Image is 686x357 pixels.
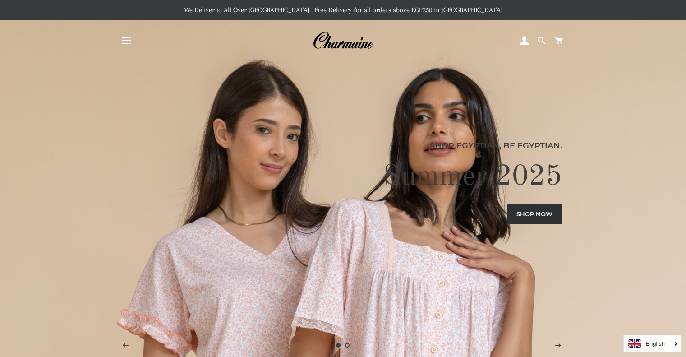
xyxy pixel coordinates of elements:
[114,334,137,357] button: Previous slide
[628,339,677,348] a: English
[334,341,343,350] a: Slide 1, current
[124,139,562,152] p: Shop Egyptian, Be Egyptian.
[645,341,665,347] i: English
[343,341,352,350] a: Load slide 2
[507,204,562,224] a: Shop now
[124,159,562,195] h2: Summer 2025
[313,31,373,51] img: Charmaine Egypt
[547,334,569,357] button: Next slide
